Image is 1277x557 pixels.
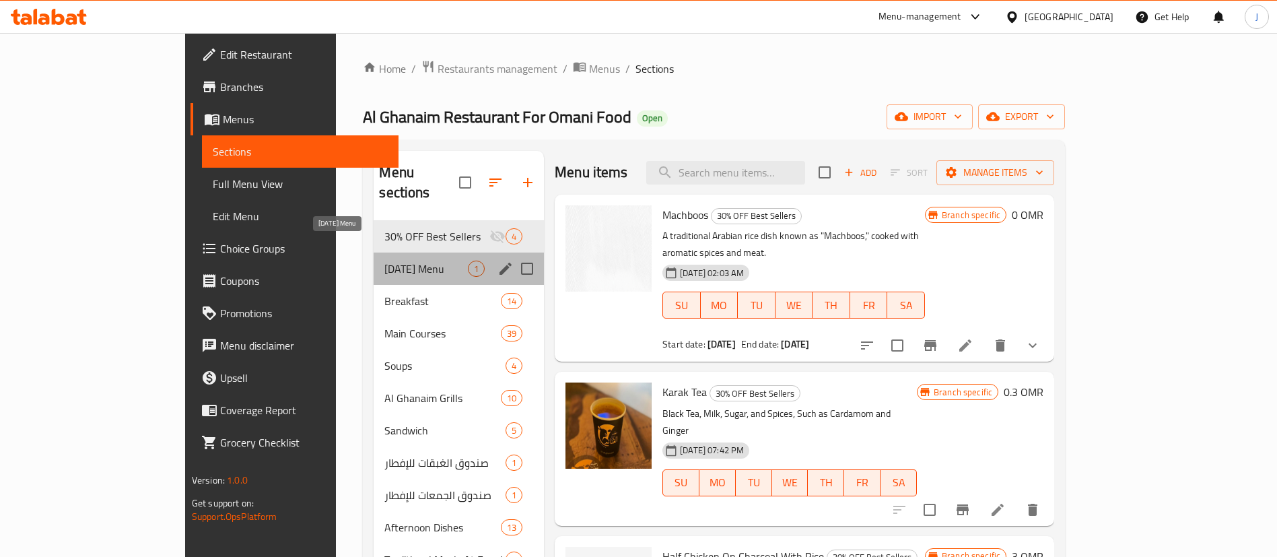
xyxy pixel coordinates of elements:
span: Restaurants management [438,61,557,77]
h2: Menu items [555,162,628,183]
div: items [506,487,522,503]
span: TU [741,473,767,492]
span: export [989,108,1054,125]
button: delete [1016,494,1049,526]
a: Promotions [191,297,399,329]
div: Afternoon Dishes [384,519,500,535]
a: Grocery Checklist [191,426,399,459]
span: SA [893,296,920,315]
p: Black Tea, Milk, Sugar, and Spices, Such as Cardamom and Ginger [662,405,917,439]
a: Edit menu item [990,502,1006,518]
div: items [468,261,485,277]
span: WE [778,473,803,492]
div: Soups [384,358,506,374]
span: import [897,108,962,125]
div: items [501,390,522,406]
div: items [506,422,522,438]
a: Coverage Report [191,394,399,426]
div: Al Ghanaim Grills10 [374,382,544,414]
button: WE [772,469,808,496]
a: Edit Menu [202,200,399,232]
span: [DATE] 07:42 PM [675,444,749,457]
div: Sandwich5 [374,414,544,447]
div: items [506,358,522,374]
input: search [646,161,805,185]
span: Branch specific [936,209,1006,222]
span: End date: [741,335,779,353]
span: Al Ghanaim Grills [384,390,500,406]
span: [DATE] Menu [384,261,468,277]
span: 10 [502,392,522,405]
li: / [411,61,416,77]
span: FR [850,473,875,492]
b: [DATE] [781,335,809,353]
span: TH [813,473,839,492]
div: صندوق الغبقات للإفطار [384,455,506,471]
button: export [978,104,1065,129]
div: items [506,455,522,471]
span: Add [842,165,878,181]
li: / [563,61,567,77]
button: SU [662,292,700,319]
li: / [625,61,630,77]
div: صندوق الغبقات للإفطار1 [374,447,544,479]
span: Al Ghanaim Restaurant For Omani Food [363,102,631,132]
span: Branch specific [928,386,998,399]
span: Edit Restaurant [220,46,388,63]
span: SA [886,473,911,492]
span: Full Menu View [213,176,388,192]
span: WE [781,296,808,315]
span: 4 [506,360,522,372]
button: Branch-specific-item [914,329,946,362]
button: SU [662,469,699,496]
span: Get support on: [192,494,254,512]
span: MO [706,296,733,315]
span: Manage items [947,164,1043,181]
span: Select to update [916,496,944,524]
button: TU [738,292,775,319]
span: صندوق الجمعات للإفطار [384,487,506,503]
span: 13 [502,521,522,534]
div: Menu-management [878,9,961,25]
span: J [1255,9,1258,24]
span: Sort sections [479,166,512,199]
div: items [501,293,522,309]
span: TU [743,296,770,315]
button: FR [850,292,888,319]
span: 1.0.0 [227,471,248,489]
button: Add [839,162,882,183]
span: 30% OFF Best Sellers [710,386,800,401]
a: Coupons [191,265,399,297]
button: SA [881,469,917,496]
span: SU [668,296,695,315]
div: Afternoon Dishes13 [374,511,544,544]
span: Menus [223,111,388,127]
svg: Inactive section [489,228,506,244]
div: 30% OFF Best Sellers4 [374,220,544,253]
button: MO [701,292,738,319]
a: Support.OpsPlatform [192,508,277,525]
button: SA [887,292,925,319]
span: Promotions [220,305,388,321]
span: 14 [502,295,522,308]
div: Breakfast14 [374,285,544,317]
button: TH [813,292,850,319]
div: Main Courses39 [374,317,544,350]
b: [DATE] [707,335,736,353]
div: Main Courses [384,325,500,341]
button: delete [984,329,1016,362]
span: MO [705,473,730,492]
a: Edit Restaurant [191,38,399,71]
span: Add item [839,162,882,183]
button: edit [495,259,516,279]
div: صندوق الجمعات للإفطار1 [374,479,544,511]
span: Edit Menu [213,208,388,224]
a: Menu disclaimer [191,329,399,362]
span: Open [637,112,668,124]
span: 5 [506,424,522,437]
span: [DATE] 02:03 AM [675,267,749,280]
div: items [501,325,522,341]
span: Select section first [882,162,936,183]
